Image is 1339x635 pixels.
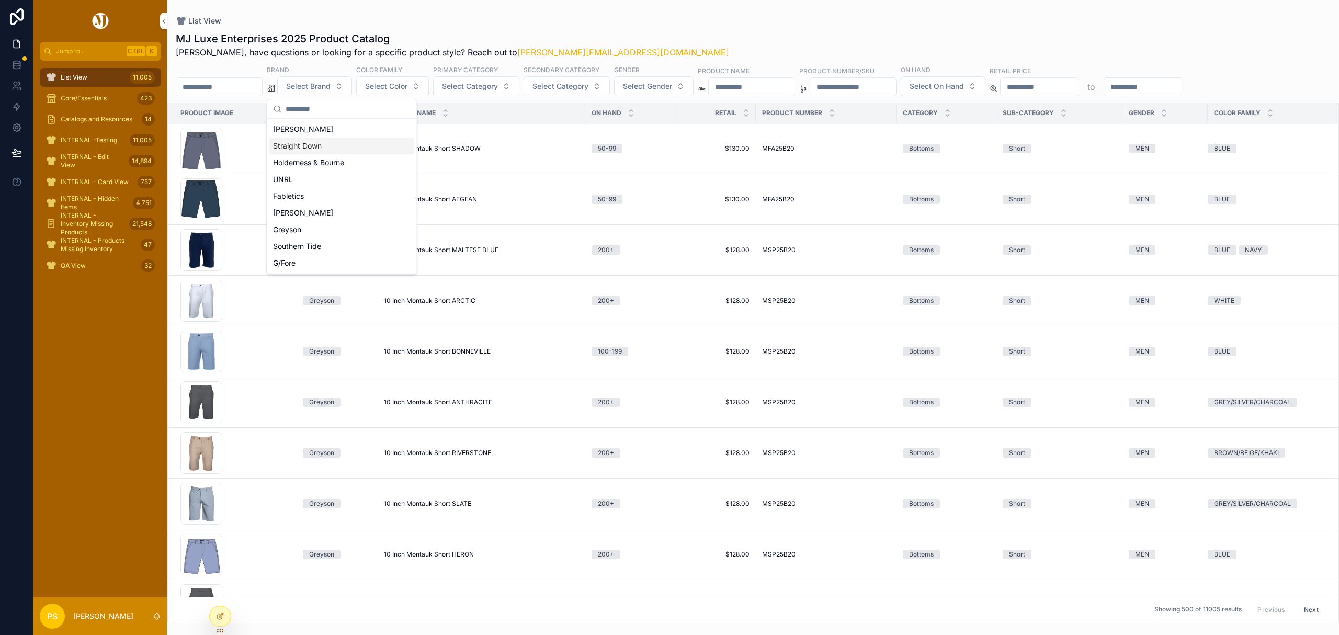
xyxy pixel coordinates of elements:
[269,238,414,255] div: Southern Tide
[1003,109,1054,117] span: Sub-Category
[56,47,122,55] span: Jump to...
[1154,606,1242,614] span: Showing 500 of 11005 results
[762,347,890,356] a: MSP25B20
[1208,296,1326,305] a: WHITE
[40,152,161,171] a: INTERNAL - Edit View14,894
[1009,550,1025,559] div: Short
[1129,296,1201,305] a: MEN
[598,448,614,458] div: 200+
[384,449,579,457] a: 10 Inch Montauk Short RIVERSTONE
[909,347,934,356] div: Bottoms
[61,153,124,169] span: INTERNAL - Edit View
[903,296,990,305] a: Bottoms
[384,195,477,203] span: 10 Inch Montauk Short AEGEAN
[40,194,161,212] a: INTERNAL - Hidden Items4,751
[684,246,750,254] span: $128.00
[40,68,161,87] a: List View11,005
[1003,245,1116,255] a: Short
[909,195,934,204] div: Bottoms
[269,221,414,238] div: Greyson
[909,448,934,458] div: Bottoms
[903,499,990,508] a: Bottoms
[1135,347,1149,356] div: MEN
[762,246,796,254] span: MSP25B20
[384,398,492,406] span: 10 Inch Montauk Short ANTHRACITE
[356,65,402,74] label: Color Family
[1003,550,1116,559] a: Short
[309,296,334,305] div: Greyson
[269,188,414,205] div: Fabletics
[524,65,599,74] label: Secondary Category
[384,449,491,457] span: 10 Inch Montauk Short RIVERSTONE
[303,296,371,305] a: Greyson
[910,81,964,92] span: Select On Hand
[384,398,579,406] a: 10 Inch Montauk Short ANTHRACITE
[384,500,579,508] a: 10 Inch Montauk Short SLATE
[384,195,579,203] a: 10 Inch Montauk Short AEGEAN
[762,449,796,457] span: MSP25B20
[1009,448,1025,458] div: Short
[1129,448,1201,458] a: MEN
[433,65,498,74] label: Primary Category
[592,245,671,255] a: 200+
[1003,144,1116,153] a: Short
[141,259,155,272] div: 32
[1208,195,1326,204] a: BLUE
[130,71,155,84] div: 11,005
[909,144,934,153] div: Bottoms
[365,81,407,92] span: Select Color
[40,214,161,233] a: INTERNAL - Inventory Missing Products21,548
[762,550,796,559] span: MSP25B20
[762,347,796,356] span: MSP25B20
[1129,398,1201,407] a: MEN
[592,144,671,153] a: 50-99
[592,296,671,305] a: 200+
[1135,550,1149,559] div: MEN
[909,550,934,559] div: Bottoms
[384,144,481,153] span: 10 Inch Montauk Short SHADOW
[1208,550,1326,559] a: BLUE
[33,61,167,289] div: scrollable content
[269,121,414,138] div: [PERSON_NAME]
[1009,499,1025,508] div: Short
[277,76,352,96] button: Select Button
[903,550,990,559] a: Bottoms
[1135,195,1149,204] div: MEN
[188,16,221,26] span: List View
[1208,499,1326,508] a: GREY/SILVER/CHARCOAL
[799,66,875,75] label: Product Number/SKU
[762,449,890,457] a: MSP25B20
[384,347,491,356] span: 10 Inch Montauk Short BONNEVILLE
[684,347,750,356] span: $128.00
[1129,195,1201,204] a: MEN
[598,499,614,508] div: 200+
[1009,296,1025,305] div: Short
[129,218,155,230] div: 21,548
[269,171,414,188] div: UNRL
[592,195,671,204] a: 50-99
[762,297,890,305] a: MSP25B20
[903,109,938,117] span: Category
[303,499,371,508] a: Greyson
[909,499,934,508] div: Bottoms
[1129,347,1201,356] a: MEN
[715,109,736,117] span: Retail
[1009,144,1025,153] div: Short
[442,81,498,92] span: Select Category
[592,499,671,508] a: 200+
[684,297,750,305] span: $128.00
[684,144,750,153] span: $130.00
[623,81,672,92] span: Select Gender
[61,178,129,186] span: INTERNAL - Card View
[384,550,579,559] a: 10 Inch Montauk Short HERON
[684,550,750,559] a: $128.00
[1129,109,1154,117] span: Gender
[901,65,931,74] label: On Hand
[1009,195,1025,204] div: Short
[990,66,1031,75] label: Retail Price
[1129,245,1201,255] a: MEN
[1208,347,1326,356] a: BLUE
[1009,398,1025,407] div: Short
[598,144,616,153] div: 50-99
[909,296,934,305] div: Bottoms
